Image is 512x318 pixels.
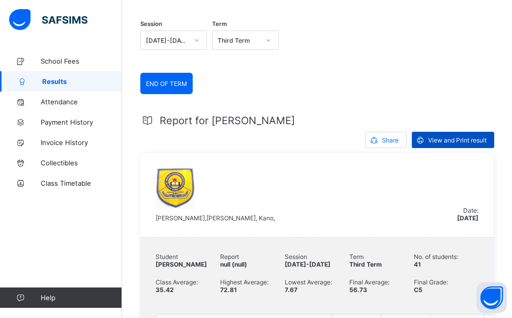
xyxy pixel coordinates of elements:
span: Payment History [41,118,122,126]
span: Report [220,253,285,261]
span: Results [42,77,122,85]
span: [DATE]-[DATE] [285,261,330,268]
span: No. of students: [414,253,478,261]
span: Class Timetable [41,179,122,187]
span: Final Average: [349,278,414,286]
span: 7.67 [285,286,297,294]
span: Term [349,253,414,261]
span: 35.42 [156,286,174,294]
span: [DATE] [457,214,478,222]
span: Collectibles [41,159,122,167]
span: Highest Average: [220,278,285,286]
span: Student [156,253,220,261]
span: [PERSON_NAME] [156,261,207,268]
span: School Fees [41,57,122,65]
span: Help [41,294,122,302]
span: END OF TERM [146,80,187,88]
span: C5 [414,286,423,294]
span: Share [382,136,399,144]
img: safsims [9,9,87,31]
span: null (null) [220,261,247,268]
span: Session [285,253,349,261]
span: 72.81 [220,286,237,294]
span: Lowest Average: [285,278,349,286]
div: Third Term [218,37,260,44]
span: [PERSON_NAME],[PERSON_NAME], Kano, [156,214,275,222]
span: Date: [463,207,478,214]
span: View and Print result [428,136,487,144]
img: seatofwisdom.png [156,168,195,209]
span: Final Grade: [414,278,478,286]
span: Session [140,20,162,27]
span: Invoice History [41,138,122,147]
span: Report for [PERSON_NAME] [160,114,295,127]
span: Third Term [349,261,382,268]
span: 41 [414,261,421,268]
span: Attendance [41,98,122,106]
button: Open asap [476,282,507,313]
div: [DATE]-[DATE] [146,37,188,44]
span: Term [212,20,227,27]
span: Class Average: [156,278,220,286]
span: 56.73 [349,286,367,294]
